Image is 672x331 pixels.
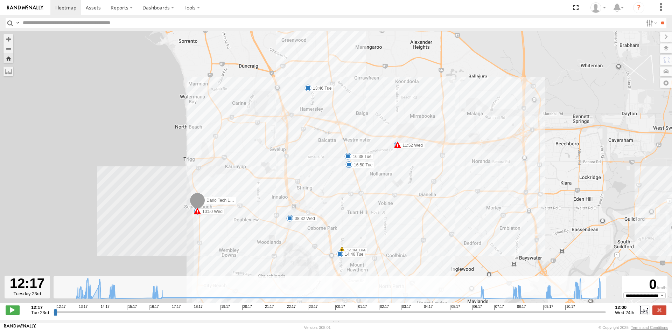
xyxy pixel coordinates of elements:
[171,305,181,310] span: 17:17
[127,305,137,310] span: 15:17
[652,305,666,315] label: Close
[304,325,331,330] div: Version: 308.01
[3,34,13,44] button: Zoom in
[206,198,244,202] span: Dario Tech 1INY100
[615,305,634,310] strong: 12:00
[308,85,334,91] label: 13:46 Tue
[15,18,20,28] label: Search Query
[149,305,159,310] span: 16:17
[349,162,374,168] label: 16:50 Tue
[631,325,668,330] a: Terms and Conditions
[472,305,482,310] span: 06:17
[197,208,225,215] label: 10:50 Wed
[401,305,411,310] span: 03:17
[193,305,203,310] span: 18:17
[342,247,367,254] label: 14:44 Tue
[286,305,296,310] span: 22:17
[6,305,20,315] label: Play/Stop
[3,44,13,54] button: Zoom out
[660,78,672,88] label: Map Settings
[100,305,110,310] span: 14:17
[340,251,365,257] label: 14:46 Tue
[494,305,504,310] span: 07:17
[633,2,644,13] i: ?
[357,305,367,310] span: 01:17
[598,325,668,330] div: © Copyright 2025 -
[308,305,318,310] span: 23:17
[565,305,575,310] span: 10:17
[615,310,634,315] span: Wed 24th Sep 2025
[78,305,87,310] span: 13:17
[220,305,230,310] span: 19:17
[4,324,36,331] a: Visit our Website
[423,305,433,310] span: 04:17
[516,305,526,310] span: 08:17
[290,215,317,222] label: 08:32 Wed
[643,18,658,28] label: Search Filter Options
[379,305,389,310] span: 02:17
[3,67,13,76] label: Measure
[3,54,13,63] button: Zoom Home
[335,305,345,310] span: 00:17
[348,153,373,160] label: 16:38 Tue
[242,305,252,310] span: 20:17
[398,142,425,149] label: 11:52 Wed
[450,305,460,310] span: 05:17
[56,305,66,310] span: 12:17
[7,5,43,10] img: rand-logo.svg
[264,305,274,310] span: 21:17
[623,277,666,292] div: 0
[394,142,401,149] div: 5
[588,2,608,13] div: Brendan Sinclair
[543,305,553,310] span: 09:17
[31,310,49,315] span: Tue 23rd Sep 2025
[31,305,49,310] strong: 12:17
